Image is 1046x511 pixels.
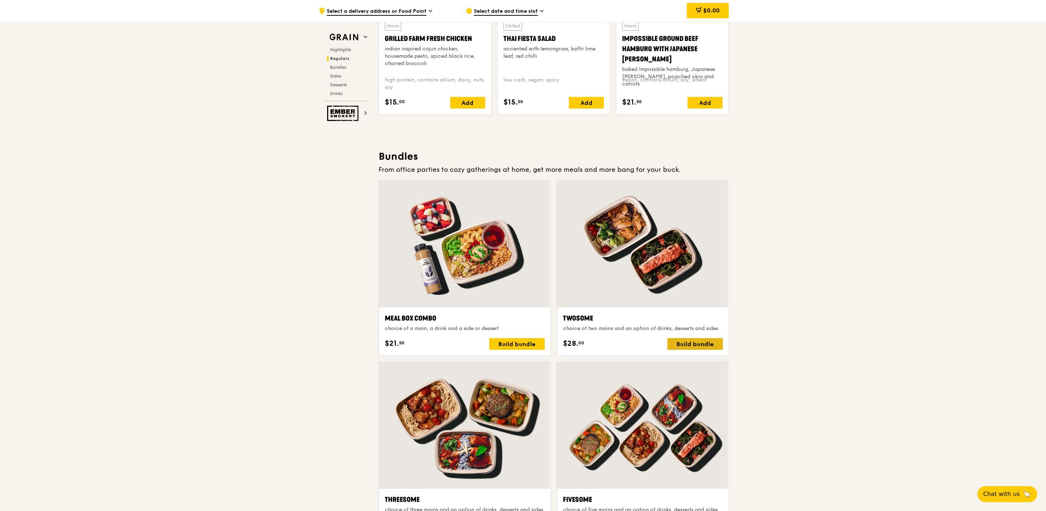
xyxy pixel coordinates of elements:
div: low carb, vegan, spicy [503,76,604,91]
div: Add [569,97,604,109]
div: Impossible Ground Beef Hamburg with Japanese [PERSON_NAME] [622,34,723,64]
div: Warm [385,21,401,31]
div: choice of a main, a drink and a side or dessert [385,325,545,332]
span: 50 [636,99,642,105]
div: Threesome [385,495,545,505]
span: 🦙 [1023,490,1031,499]
span: 00 [578,340,584,346]
span: Regulars [330,56,349,61]
span: $15. [385,97,399,108]
span: Select date and time slot [474,8,538,16]
div: Chilled [503,21,522,31]
button: Chat with us🦙 [977,486,1037,502]
div: Build bundle [489,338,545,350]
div: From office parties to cozy gatherings at home, get more meals and more bang for your buck. [379,164,729,175]
div: choice of two mains and an option of drinks, desserts and sides [563,325,723,332]
span: Bundles [330,65,346,70]
div: indian inspired cajun chicken, housemade pesto, spiced black rice, charred broccoli [385,45,485,67]
span: Select a delivery address or Food Point [327,8,426,16]
span: $15. [503,97,518,108]
div: Fivesome [563,495,723,505]
div: vegan, contains allium, soy, wheat [622,76,723,91]
span: 50 [399,340,405,346]
span: Sides [330,73,341,79]
span: $0.00 [703,7,720,14]
div: Meal Box Combo [385,313,545,323]
span: Drinks [330,91,342,96]
div: Twosome [563,313,723,323]
div: accented with lemongrass, kaffir lime leaf, red chilli [503,45,604,60]
span: $21. [622,97,636,108]
span: Desserts [330,82,347,87]
span: Highlights [330,47,351,52]
h3: Bundles [379,150,729,163]
div: baked Impossible hamburg, Japanese [PERSON_NAME], poached okra and carrots [622,66,723,88]
span: Chat with us [983,490,1020,499]
div: Thai Fiesta Salad [503,34,604,44]
span: 50 [518,99,523,105]
span: $21. [385,338,399,349]
img: Ember Smokery web logo [327,106,361,121]
span: $28. [563,338,578,349]
div: Warm [622,21,639,31]
div: Add [450,97,485,109]
div: Grilled Farm Fresh Chicken [385,34,485,44]
div: high protein, contains allium, dairy, nuts, soy [385,76,485,91]
img: Grain web logo [327,31,361,44]
div: Build bundle [667,338,723,350]
span: 00 [399,99,405,105]
div: Add [687,97,723,109]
